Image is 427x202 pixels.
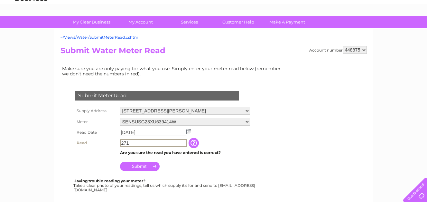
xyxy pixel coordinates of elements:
a: Water [314,27,326,32]
img: logo.png [15,17,48,36]
a: Blog [371,27,380,32]
a: ~/Views/Water/SubmitMeterRead.cshtml [60,35,139,40]
div: Submit Meter Read [75,91,239,101]
a: Energy [330,27,344,32]
a: Customer Help [212,16,265,28]
a: Services [163,16,216,28]
a: My Clear Business [65,16,118,28]
td: Are you sure the read you have entered is correct? [118,149,252,157]
th: Read [73,138,118,149]
td: Make sure you are only paying for what you use. Simply enter your meter read below (remember we d... [60,64,286,78]
input: Information [189,138,200,148]
th: Meter [73,116,118,127]
div: Take a clear photo of your readings, tell us which supply it's for and send to [EMAIL_ADDRESS][DO... [73,179,256,192]
th: Read Date [73,127,118,138]
a: Contact [384,27,400,32]
a: Make A Payment [261,16,314,28]
a: 0333 014 3131 [306,3,350,11]
a: My Account [114,16,167,28]
div: Account number [309,46,367,54]
a: Log out [406,27,421,32]
b: Having trouble reading your meter? [73,178,145,183]
input: Submit [120,162,160,171]
div: Clear Business is a trading name of Verastar Limited (registered in [GEOGRAPHIC_DATA] No. 3667643... [62,4,366,31]
th: Supply Address [73,105,118,116]
h2: Submit Water Meter Read [60,46,367,58]
a: Telecoms [348,27,367,32]
img: ... [186,129,191,134]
